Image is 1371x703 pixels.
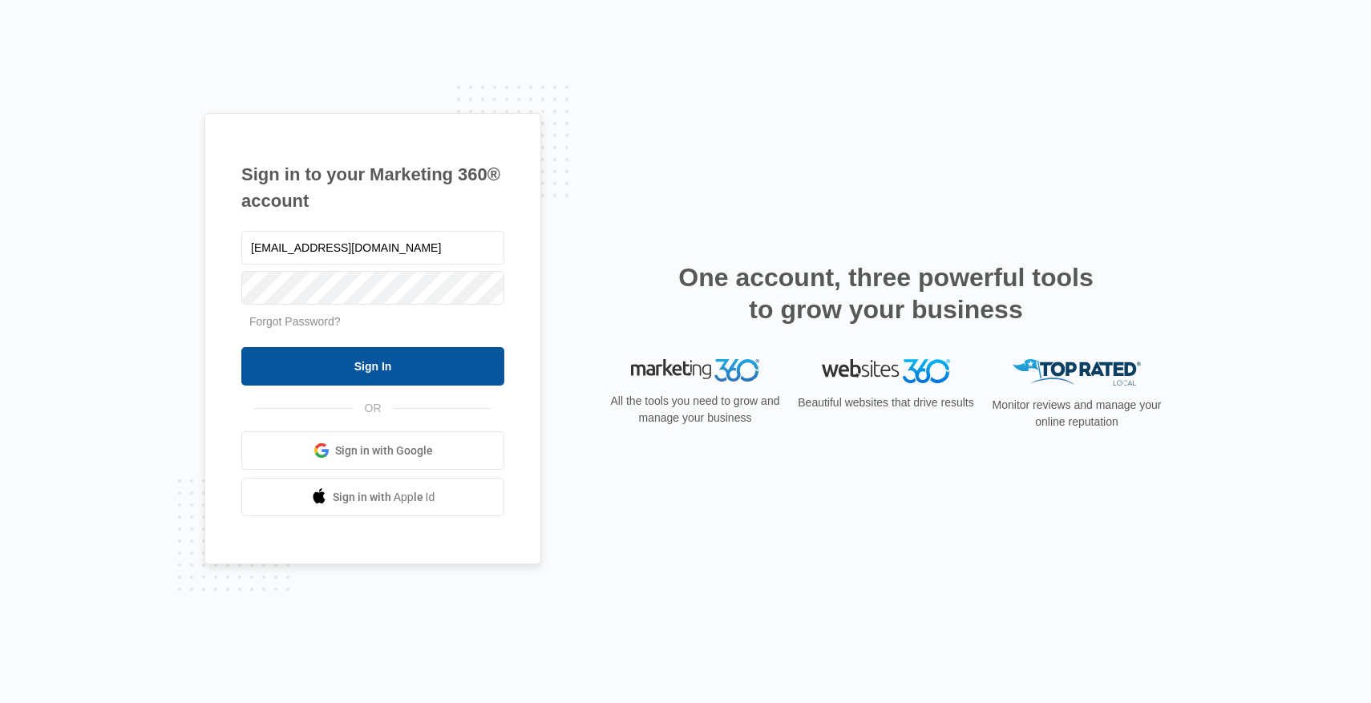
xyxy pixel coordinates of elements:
img: Marketing 360 [631,359,759,382]
img: Websites 360 [822,359,950,382]
input: Sign In [241,347,504,386]
p: Beautiful websites that drive results [796,394,976,411]
input: Email [241,231,504,265]
a: Sign in with Google [241,431,504,470]
img: Top Rated Local [1013,359,1141,386]
span: Sign in with Google [335,442,433,459]
a: Sign in with Apple Id [241,478,504,516]
span: Sign in with Apple Id [333,489,435,506]
a: Forgot Password? [249,315,341,328]
span: OR [354,400,393,417]
h1: Sign in to your Marketing 360® account [241,161,504,214]
p: Monitor reviews and manage your online reputation [987,397,1167,430]
h2: One account, three powerful tools to grow your business [673,261,1098,325]
p: All the tools you need to grow and manage your business [605,393,785,426]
